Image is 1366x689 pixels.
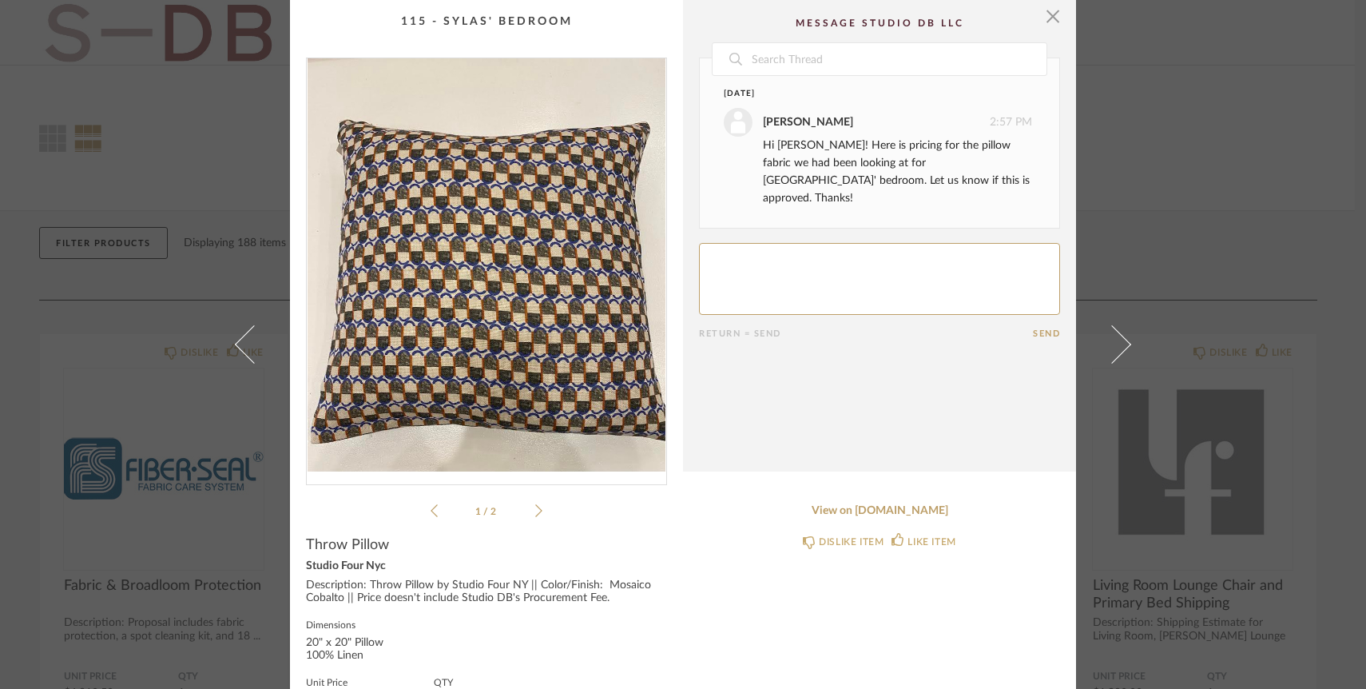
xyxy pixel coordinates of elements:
[750,43,1046,75] input: Search Thread
[907,534,955,550] div: LIKE ITEM
[475,507,483,516] span: 1
[699,504,1060,518] a: View on [DOMAIN_NAME]
[306,536,389,554] span: Throw Pillow
[483,507,490,516] span: /
[434,675,453,688] label: QTY
[306,637,402,663] div: 20" x 20" Pillow 100% Linen
[724,88,1003,100] div: [DATE]
[1033,329,1060,339] button: Send
[763,137,1032,207] div: Hi [PERSON_NAME]! Here is pricing for the pillow fabric we had been looking at for [GEOGRAPHIC_DA...
[306,560,667,573] div: Studio Four Nyc
[699,329,1033,339] div: Return = Send
[306,618,402,631] label: Dimensions
[819,534,884,550] div: DISLIKE ITEM
[307,58,666,472] img: 515cddd1-6af7-487a-aebb-805ffdc0e475_1000x1000.jpg
[724,108,1032,137] div: 2:57 PM
[306,675,389,688] label: Unit Price
[763,114,853,131] div: [PERSON_NAME]
[307,58,666,472] div: 0
[306,579,667,605] div: Description: Throw Pillow by Studio Four NY || Color/Finish: Mosaico Cobalto || Price doesn't inc...
[490,507,498,516] span: 2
